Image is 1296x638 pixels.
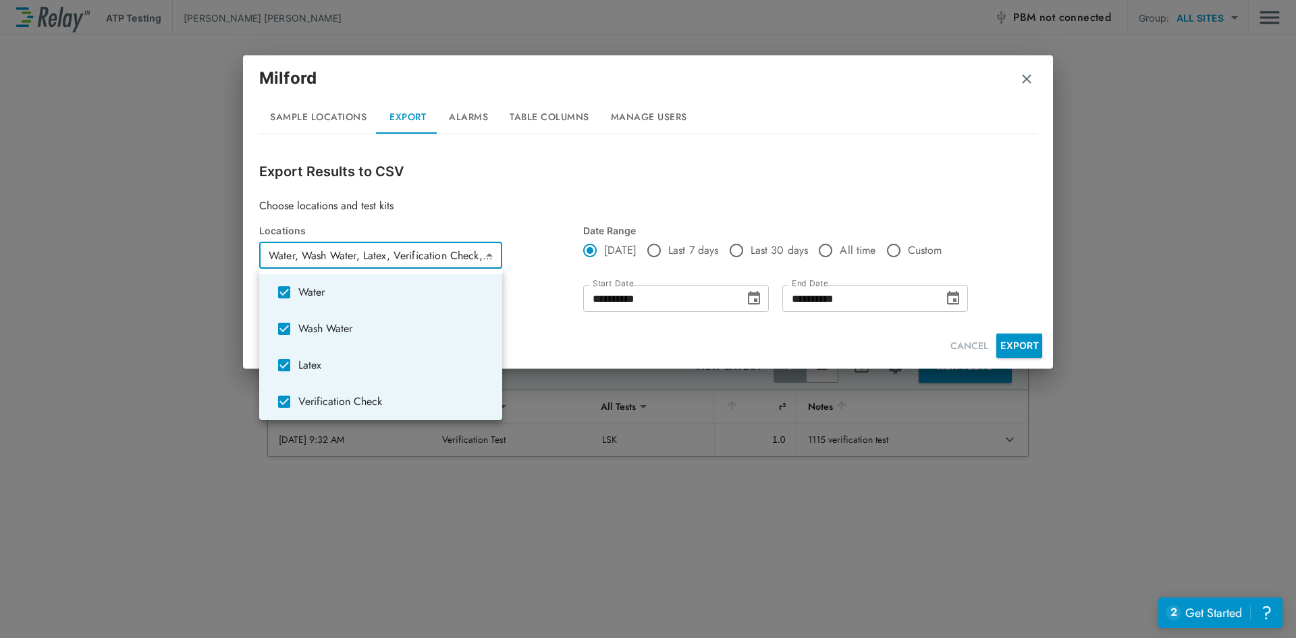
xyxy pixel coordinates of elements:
span: Latex [298,357,491,373]
span: Verification Check [298,394,491,410]
iframe: Resource center [1158,597,1282,628]
span: Water [298,284,491,300]
span: Wash Water [298,321,491,337]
